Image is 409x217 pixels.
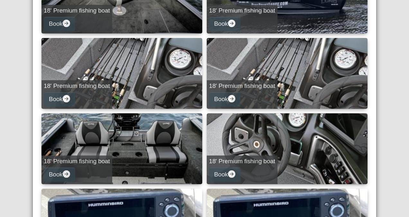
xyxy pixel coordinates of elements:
h5: 18' Premium fishing boat [209,7,275,14]
h5: 18' Premium fishing boat [209,82,275,90]
button: Bookarrow right circle fill [44,92,75,107]
h5: 18' Premium fishing boat [44,7,110,14]
button: Bookarrow right circle fill [209,167,241,182]
svg: arrow right circle fill [228,95,235,102]
h5: 18' Premium fishing boat [44,82,110,90]
button: Bookarrow right circle fill [44,167,75,182]
svg: arrow right circle fill [228,20,235,27]
svg: arrow right circle fill [63,95,70,102]
button: Bookarrow right circle fill [209,17,241,31]
button: Bookarrow right circle fill [44,17,75,31]
h5: 18' Premium fishing boat [44,158,110,165]
svg: arrow right circle fill [63,170,70,178]
h5: 18' Premium fishing boat [209,158,275,165]
button: Bookarrow right circle fill [209,92,241,107]
svg: arrow right circle fill [228,170,235,178]
svg: arrow right circle fill [63,20,70,27]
